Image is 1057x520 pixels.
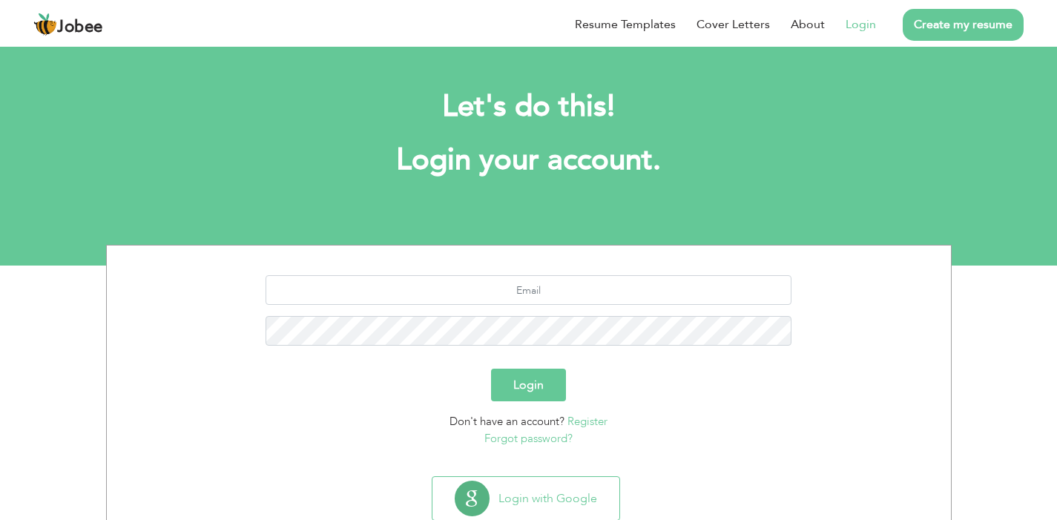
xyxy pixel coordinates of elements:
[697,16,770,33] a: Cover Letters
[128,88,929,126] h2: Let's do this!
[484,431,573,446] a: Forgot password?
[903,9,1024,41] a: Create my resume
[33,13,57,36] img: jobee.io
[57,19,103,36] span: Jobee
[128,141,929,180] h1: Login your account.
[450,414,564,429] span: Don't have an account?
[791,16,825,33] a: About
[491,369,566,401] button: Login
[266,275,791,305] input: Email
[846,16,876,33] a: Login
[33,13,103,36] a: Jobee
[575,16,676,33] a: Resume Templates
[567,414,607,429] a: Register
[432,477,619,520] button: Login with Google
